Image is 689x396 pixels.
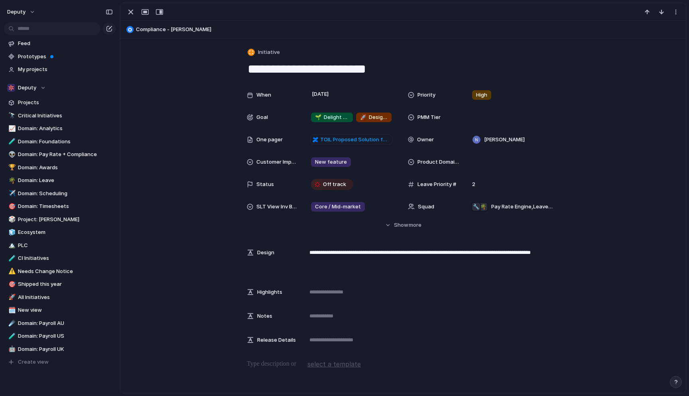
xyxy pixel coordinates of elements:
span: Domain: Awards [18,164,113,172]
span: Notes [257,312,272,320]
a: ⚠️Needs Change Notice [4,265,116,277]
a: 🧪Domain: Payroll US [4,330,116,342]
span: Highlights [257,288,282,296]
div: 🗓️ [8,306,14,315]
span: Release Details [257,336,296,344]
a: 🔭Critical Initiatives [4,110,116,122]
button: 👽 [7,150,15,158]
a: ✈️Domain: Scheduling [4,188,116,200]
span: Priority [417,91,435,99]
a: My projects [4,63,116,75]
span: Domain: Pay Rate + Compliance [18,150,113,158]
div: 👽 [8,150,14,159]
a: 🧪Domain: Foundations [4,136,116,148]
span: Feed [18,40,113,48]
div: 🏔️ [8,241,14,250]
span: Off track [323,180,346,188]
a: 🗓️New view [4,304,116,316]
span: deputy [7,8,26,16]
a: 🎲Project: [PERSON_NAME] [4,214,116,226]
div: 🎯 [8,280,14,289]
div: 🧪 [8,332,14,341]
a: 🌴Domain: Leave [4,174,116,186]
button: 🎯 [7,202,15,210]
span: Needs Change Notice [18,267,113,275]
div: 🎲 [8,215,14,224]
span: High [476,91,487,99]
button: 🗓️ [7,306,15,314]
button: deputy [4,6,39,18]
div: 🧪 [8,254,14,263]
button: 🧊 [7,228,15,236]
div: 🎯 [8,202,14,211]
a: 🎯Shipped this year [4,278,116,290]
span: Domain: Scheduling [18,190,113,198]
span: select a template [307,359,361,369]
span: All Initiatives [18,293,113,301]
div: ☄️Domain: Payroll AU [4,317,116,329]
span: 🚀 [360,114,366,120]
span: New feature [315,158,347,166]
a: Feed [4,38,116,49]
span: Show [394,221,408,229]
span: Customer Impact [256,158,298,166]
span: [DATE] [310,89,331,99]
button: 🧪 [7,138,15,146]
span: PMM Tier [417,113,441,121]
span: Leave Priority # [417,180,456,188]
button: ✈️ [7,190,15,198]
span: Delight and grow existing customer base [315,113,349,121]
button: ☄️ [7,319,15,327]
span: Design and deploy new products [360,113,388,121]
button: 🌴 [7,176,15,184]
button: Deputy [4,82,116,94]
button: 🤖 [7,345,15,353]
span: Deputy [18,84,36,92]
span: Goal [256,113,268,121]
div: 🔭 [8,111,14,120]
span: Compliance - [PERSON_NAME] [136,26,682,34]
a: 🤖Domain: Payroll UK [4,343,116,355]
button: 🏔️ [7,242,15,249]
button: 🔭 [7,112,15,120]
button: 🎲 [7,216,15,224]
span: Initiative [258,48,280,56]
div: 🌴 [479,203,487,211]
a: 🏆Domain: Awards [4,162,116,174]
span: [PERSON_NAME] [484,136,525,144]
button: 🧪 [7,332,15,340]
span: CI Initiatives [18,254,113,262]
span: Critical Initiatives [18,112,113,120]
div: 🧪CI Initiatives [4,252,116,264]
div: 🏔️PLC [4,240,116,251]
button: 🧪 [7,254,15,262]
button: 📈 [7,125,15,133]
div: ✈️ [8,189,14,198]
a: 🎯Domain: Timesheets [4,200,116,212]
div: 🚀 [8,293,14,302]
span: Status [256,180,274,188]
span: My projects [18,65,113,73]
span: Core / Mid-market [315,203,361,211]
span: Prototypes [18,53,113,61]
a: 🚀All Initiatives [4,291,116,303]
span: Product Domain Area [417,158,459,166]
div: 🤖 [8,345,14,354]
div: 🏆 [8,163,14,172]
div: 📈Domain: Analytics [4,123,116,135]
button: ⚠️ [7,267,15,275]
span: Domain: Payroll US [18,332,113,340]
div: ⚠️ [8,267,14,276]
span: TOIL Proposed Solution for Deputy [320,136,390,144]
span: Domain: Foundations [18,138,113,146]
span: 2 [469,180,478,188]
div: 🧪 [8,137,14,146]
a: 🧊Ecosystem [4,226,116,238]
span: When [256,91,271,99]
